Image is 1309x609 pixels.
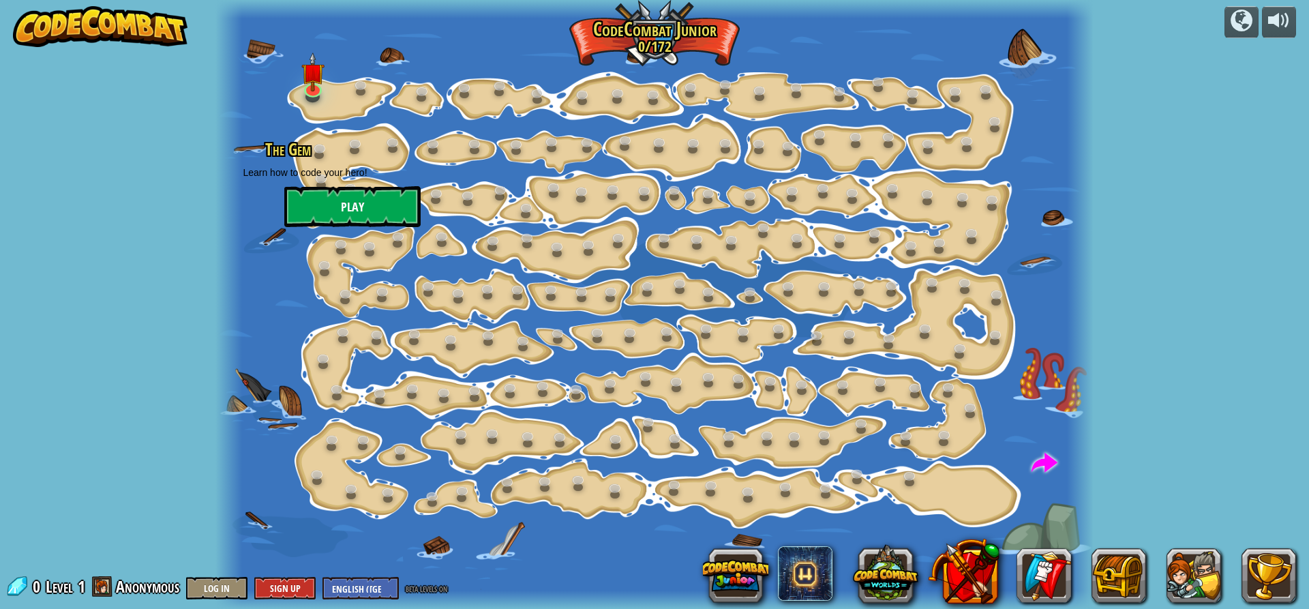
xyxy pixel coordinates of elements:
[243,166,462,179] p: Learn how to code your hero!
[301,53,325,92] img: level-banner-unstarted.png
[78,576,85,597] span: 1
[284,186,421,227] button: Play
[186,577,247,599] button: Log In
[46,576,73,598] span: Level
[1262,6,1296,38] button: Adjust volume
[116,576,179,597] span: Anonymous
[13,6,187,47] img: CodeCombat - Learn how to code by playing a game
[265,138,311,161] span: The Gem
[406,582,447,595] span: beta levels on
[1224,6,1259,38] button: Campaigns
[254,577,316,599] button: Sign Up
[33,576,44,597] span: 0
